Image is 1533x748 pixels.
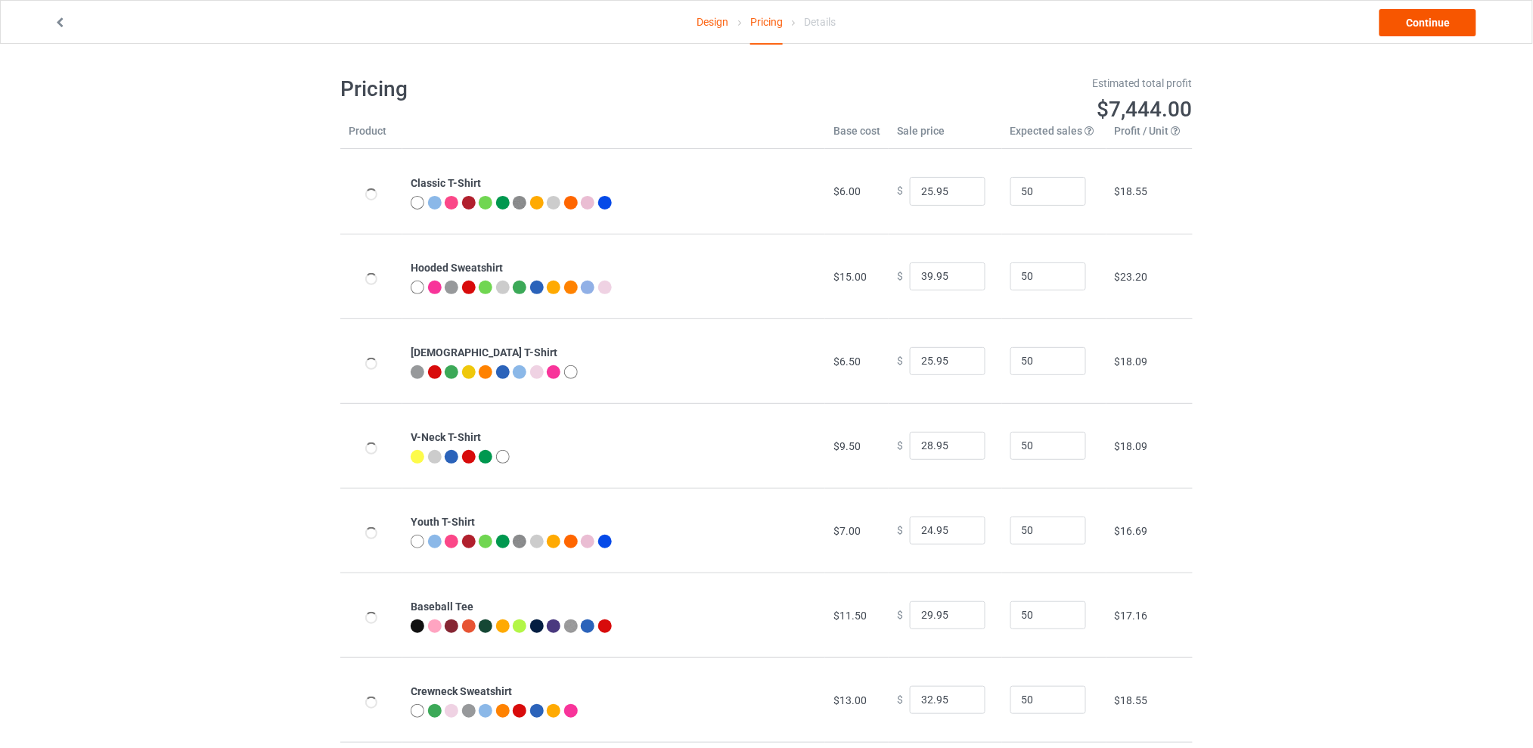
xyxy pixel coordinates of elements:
[897,270,903,282] span: $
[697,1,729,43] a: Design
[777,76,1193,91] div: Estimated total profit
[411,516,475,528] b: Youth T-Shirt
[833,355,861,368] span: $6.50
[411,262,503,274] b: Hooded Sweatshirt
[411,685,512,697] b: Crewneck Sweatshirt
[833,525,861,537] span: $7.00
[804,1,836,43] div: Details
[897,355,903,367] span: $
[513,535,526,548] img: heather_texture.png
[897,694,903,706] span: $
[411,177,481,189] b: Classic T-Shirt
[897,609,903,621] span: $
[897,439,903,452] span: $
[889,123,1002,149] th: Sale price
[411,601,473,613] b: Baseball Tee
[1115,355,1148,368] span: $18.09
[897,185,903,197] span: $
[411,431,481,443] b: V-Neck T-Shirt
[750,1,783,45] div: Pricing
[1115,440,1148,452] span: $18.09
[1002,123,1106,149] th: Expected sales
[340,123,402,149] th: Product
[833,185,861,197] span: $6.00
[1115,610,1148,622] span: $17.16
[1379,9,1476,36] a: Continue
[897,524,903,536] span: $
[1115,271,1148,283] span: $23.20
[411,346,557,358] b: [DEMOGRAPHIC_DATA] T-Shirt
[833,271,867,283] span: $15.00
[1106,123,1193,149] th: Profit / Unit
[1115,525,1148,537] span: $16.69
[564,619,578,633] img: heather_texture.png
[1115,185,1148,197] span: $18.55
[1097,97,1193,122] span: $7,444.00
[833,694,867,706] span: $13.00
[833,610,867,622] span: $11.50
[1115,694,1148,706] span: $18.55
[340,76,756,103] h1: Pricing
[825,123,889,149] th: Base cost
[833,440,861,452] span: $9.50
[513,196,526,210] img: heather_texture.png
